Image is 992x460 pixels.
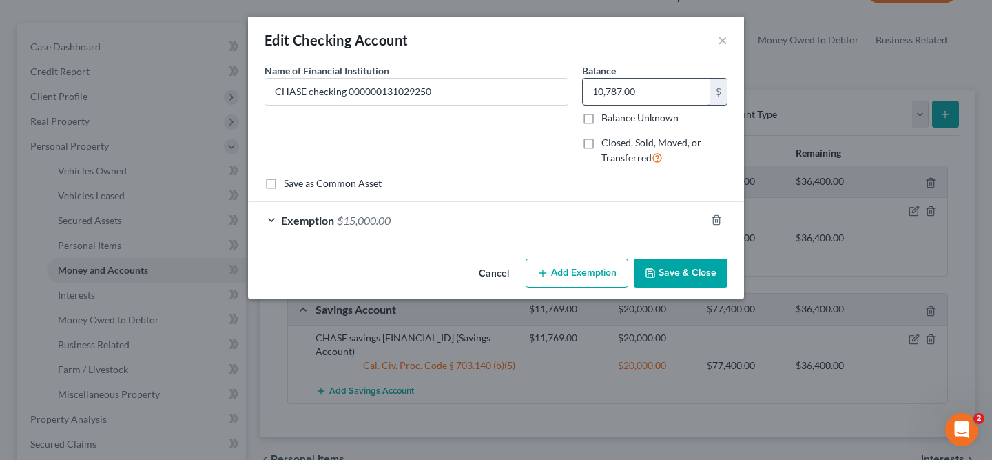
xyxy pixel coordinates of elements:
input: 0.00 [583,79,710,105]
span: Exemption [281,214,334,227]
div: $ [710,79,727,105]
input: Enter name... [265,79,568,105]
button: Save & Close [634,259,727,288]
span: 2 [973,413,984,424]
button: Cancel [468,260,520,288]
span: Name of Financial Institution [265,65,389,77]
div: Edit Checking Account [265,30,408,50]
label: Save as Common Asset [284,177,382,190]
button: × [718,32,727,48]
button: Add Exemption [526,259,628,288]
span: $15,000.00 [337,214,391,227]
span: Closed, Sold, Moved, or Transferred [601,137,701,163]
iframe: Intercom live chat [945,413,978,446]
label: Balance Unknown [601,111,679,125]
label: Balance [582,63,616,78]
